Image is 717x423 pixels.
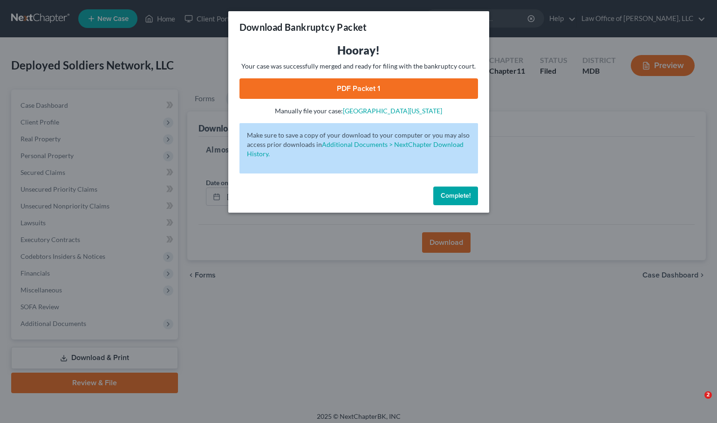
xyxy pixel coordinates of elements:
p: Make sure to save a copy of your download to your computer or you may also access prior downloads in [247,131,471,159]
span: Complete! [441,192,471,200]
span: 2 [704,391,712,399]
a: PDF Packet 1 [239,78,478,99]
a: [GEOGRAPHIC_DATA][US_STATE] [343,107,442,115]
h3: Hooray! [239,43,478,58]
button: Complete! [433,187,478,205]
iframe: Intercom live chat [685,391,708,414]
a: Additional Documents > NextChapter Download History. [247,140,464,158]
h3: Download Bankruptcy Packet [239,21,367,34]
p: Manually file your case: [239,106,478,116]
p: Your case was successfully merged and ready for filing with the bankruptcy court. [239,62,478,71]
